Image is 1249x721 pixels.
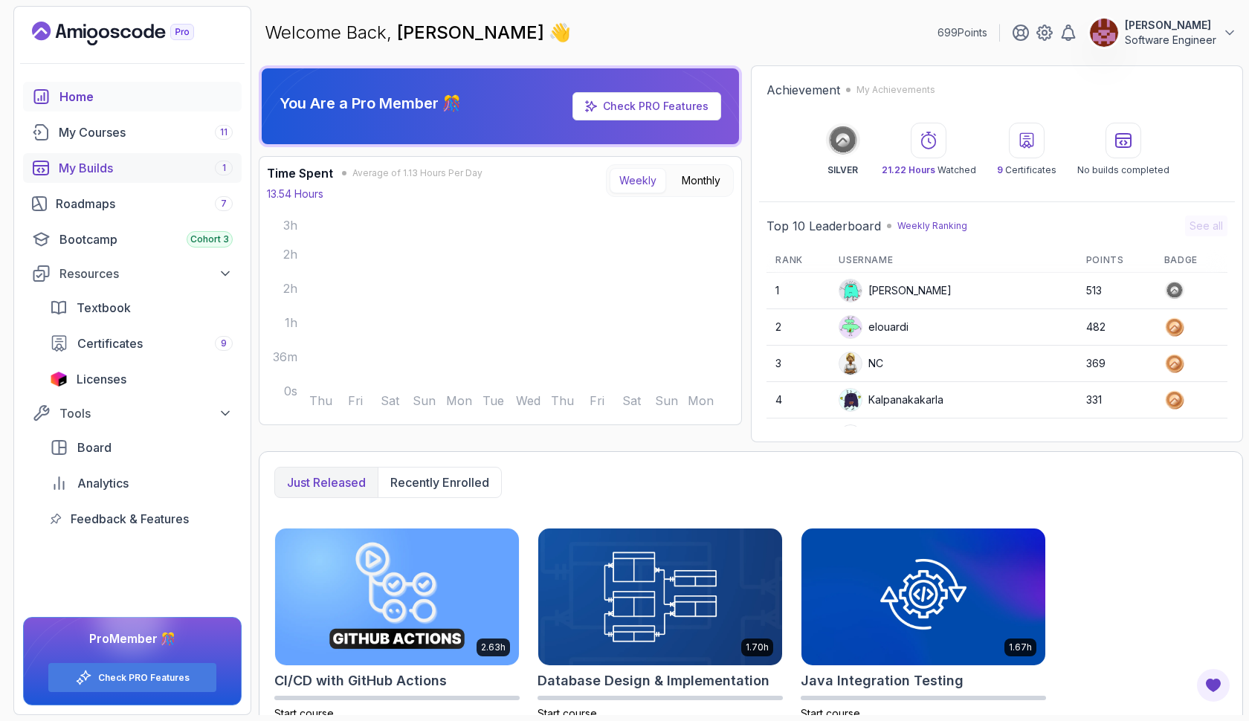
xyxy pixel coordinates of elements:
[23,260,242,287] button: Resources
[59,123,233,141] div: My Courses
[1077,248,1155,273] th: Points
[538,528,783,721] a: Database Design & Implementation card1.70hDatabase Design & ImplementationStart course
[839,279,862,302] img: default monster avatar
[610,168,666,193] button: Weekly
[1009,641,1032,653] p: 1.67h
[622,393,642,408] tspan: Sat
[830,248,1077,273] th: Username
[348,393,363,408] tspan: Fri
[1077,418,1155,455] td: 298
[71,510,189,528] span: Feedback & Features
[655,393,678,408] tspan: Sun
[397,22,549,43] span: [PERSON_NAME]
[766,346,830,382] td: 3
[688,393,714,408] tspan: Mon
[1155,248,1227,273] th: Badge
[827,164,858,176] p: SILVER
[1125,33,1216,48] p: Software Engineer
[590,393,604,408] tspan: Fri
[381,393,400,408] tspan: Sat
[309,393,332,408] tspan: Thu
[538,707,597,720] span: Start course
[997,164,1056,176] p: Certificates
[1195,667,1231,703] button: Open Feedback Button
[77,439,112,456] span: Board
[77,299,131,317] span: Textbook
[283,247,297,262] tspan: 2h
[77,370,126,388] span: Licenses
[839,315,908,339] div: elouardi
[1077,164,1169,176] p: No builds completed
[897,220,967,232] p: Weekly Ranking
[221,337,227,349] span: 9
[413,393,436,408] tspan: Sun
[672,168,730,193] button: Monthly
[221,198,227,210] span: 7
[48,662,217,693] button: Check PRO Features
[273,349,297,364] tspan: 36m
[59,265,233,282] div: Resources
[23,82,242,111] a: home
[284,384,297,398] tspan: 0s
[352,167,483,179] span: Average of 1.13 Hours Per Day
[839,388,943,412] div: Kalpanakakarla
[275,528,519,665] img: CI/CD with GitHub Actions card
[1077,273,1155,309] td: 513
[766,248,830,273] th: Rank
[1077,309,1155,346] td: 482
[274,670,447,691] h2: CI/CD with GitHub Actions
[839,352,883,375] div: NC
[483,393,504,408] tspan: Tue
[801,528,1046,721] a: Java Integration Testing card1.67hJava Integration TestingStart course
[378,468,501,497] button: Recently enrolled
[41,293,242,323] a: textbook
[801,528,1045,665] img: Java Integration Testing card
[882,164,935,175] span: 21.22 Hours
[390,473,489,491] p: Recently enrolled
[1185,216,1227,236] button: See all
[77,474,129,492] span: Analytics
[41,364,242,394] a: licenses
[280,93,461,114] p: You Are a Pro Member 🎊
[1077,382,1155,418] td: 331
[839,425,862,447] img: user profile image
[274,528,520,721] a: CI/CD with GitHub Actions card2.63hCI/CD with GitHub ActionsStart course
[285,315,297,330] tspan: 1h
[59,230,233,248] div: Bootcamp
[59,159,233,177] div: My Builds
[50,372,68,387] img: jetbrains icon
[839,352,862,375] img: user profile image
[766,418,830,455] td: 5
[283,218,297,233] tspan: 3h
[839,389,862,411] img: default monster avatar
[549,21,571,45] span: 👋
[839,424,910,448] div: IssaKass
[997,164,1003,175] span: 9
[746,641,769,653] p: 1.70h
[766,382,830,418] td: 4
[23,400,242,427] button: Tools
[59,88,233,106] div: Home
[274,707,334,720] span: Start course
[1090,19,1118,47] img: user profile image
[1125,18,1216,33] p: [PERSON_NAME]
[77,334,143,352] span: Certificates
[265,21,571,45] p: Welcome Back,
[538,528,782,665] img: Database Design & Implementation card
[222,162,226,174] span: 1
[283,281,297,296] tspan: 2h
[41,468,242,498] a: analytics
[275,468,378,497] button: Just released
[59,404,233,422] div: Tools
[23,117,242,147] a: courses
[856,84,935,96] p: My Achievements
[481,641,506,653] p: 2.63h
[766,273,830,309] td: 1
[839,316,862,338] img: default monster avatar
[446,393,472,408] tspan: Mon
[41,433,242,462] a: board
[839,279,952,303] div: [PERSON_NAME]
[801,707,860,720] span: Start course
[23,189,242,219] a: roadmaps
[551,393,574,408] tspan: Thu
